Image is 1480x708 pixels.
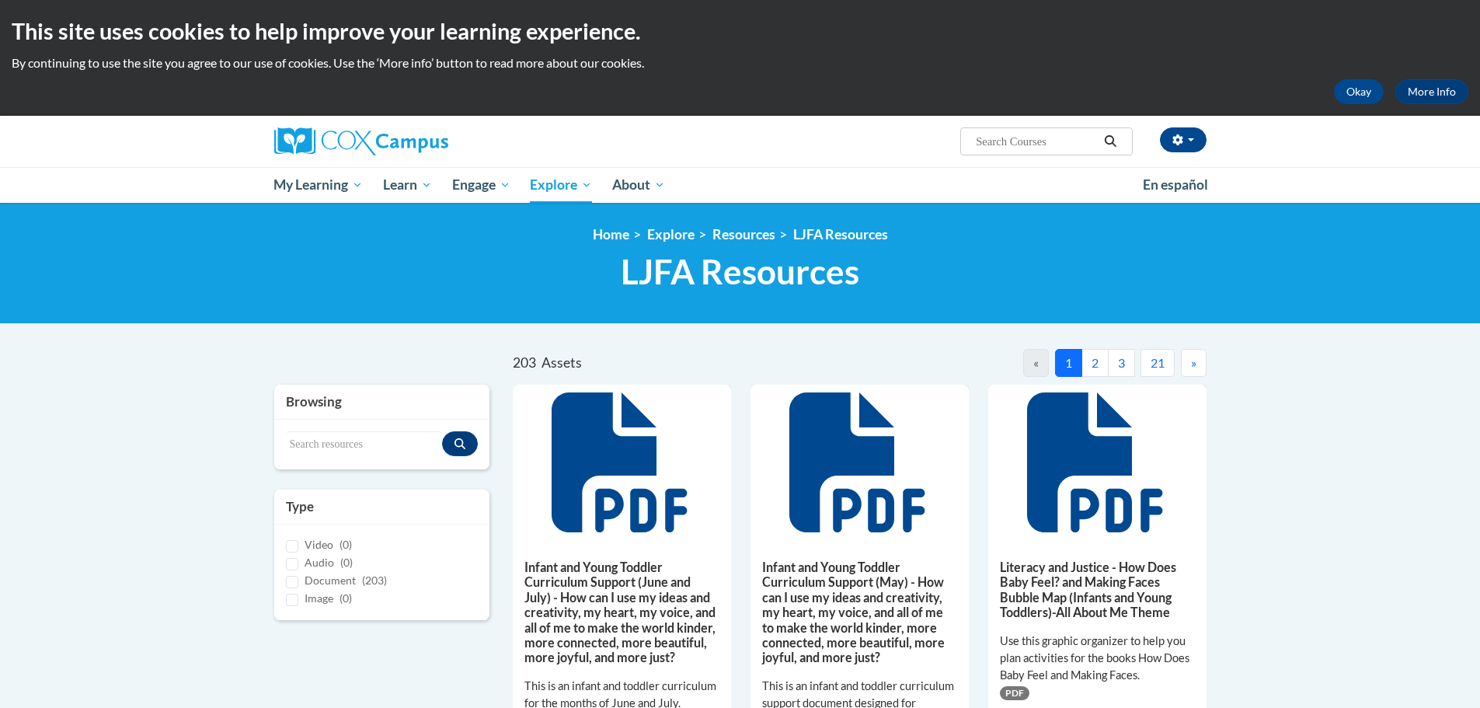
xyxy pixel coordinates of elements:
[12,16,1468,47] h2: This site uses cookies to help improve your learning experience.
[602,167,675,203] a: About
[286,497,479,516] h3: Type
[762,560,957,665] h5: Infant and Young Toddler Curriculum Support (May) - How can I use my ideas and creativity, my hea...
[1133,169,1218,201] a: En español
[793,226,888,242] a: LJFA Resources
[542,354,582,371] span: Assets
[340,591,352,605] span: (0)
[305,538,333,551] span: Video
[274,127,569,155] a: Cox Campus
[1081,349,1109,377] button: 2
[1108,349,1135,377] button: 3
[1000,633,1195,684] div: Use this graphic organizer to help you plan activities for the books How Does Baby Feel and Makin...
[1160,127,1207,152] button: Account Settings
[712,226,775,242] a: Resources
[520,167,602,203] a: Explore
[264,167,374,203] a: My Learning
[340,538,352,551] span: (0)
[593,226,629,242] a: Home
[1191,355,1196,370] span: »
[274,127,448,155] img: Cox Campus
[286,392,479,411] h3: Browsing
[12,54,1468,71] p: By continuing to use the site you agree to our use of cookies. Use the ‘More info’ button to read...
[273,176,363,194] span: My Learning
[524,560,719,665] h5: Infant and Young Toddler Curriculum Support (June and July) - How can I use my ideas and creativi...
[1000,560,1195,619] h5: Literacy and Justice - How Does Baby Feel? and Making Faces Bubble Map (Infants and Young Toddler...
[305,591,333,605] span: Image
[373,167,442,203] a: Learn
[1143,176,1208,193] span: En español
[1055,349,1082,377] button: 1
[859,349,1206,377] nav: Pagination Navigation
[1140,349,1175,377] button: 21
[452,176,510,194] span: Engage
[305,574,356,587] span: Document
[383,176,432,194] span: Learn
[442,167,521,203] a: Engage
[1099,132,1122,151] button: Search
[974,132,1099,151] input: Search Courses
[1000,686,1029,700] span: PDF
[612,176,665,194] span: About
[647,226,695,242] a: Explore
[340,556,353,569] span: (0)
[1334,79,1384,104] button: Okay
[530,176,592,194] span: Explore
[442,431,478,456] button: Search resources
[621,251,859,292] span: LJFA Resources
[286,431,443,458] input: Search resources
[305,556,334,569] span: Audio
[251,167,1230,203] div: Main menu
[1395,79,1468,104] a: More Info
[1181,349,1207,377] button: Next
[362,574,387,587] span: (203)
[513,354,536,371] span: 203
